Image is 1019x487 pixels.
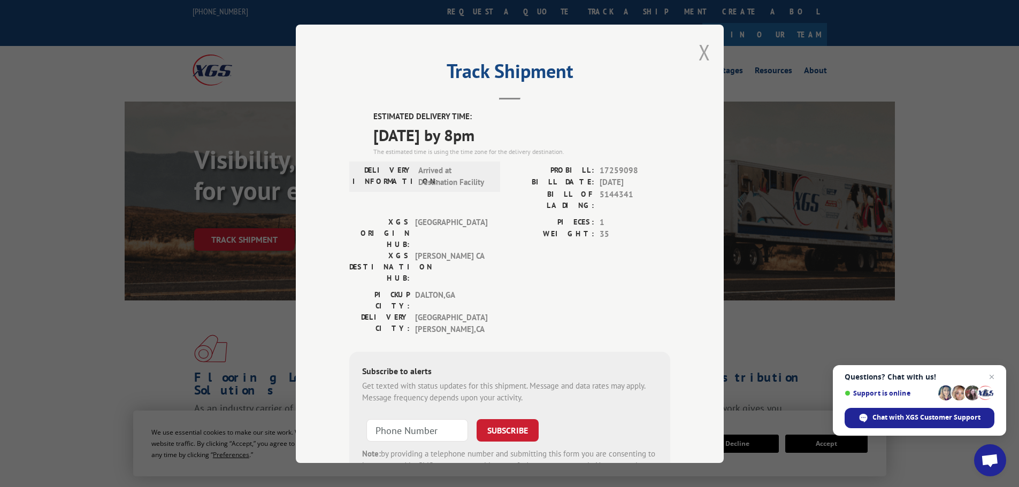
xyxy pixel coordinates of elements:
label: DELIVERY CITY: [349,311,410,335]
label: ESTIMATED DELIVERY TIME: [373,111,670,123]
span: [GEOGRAPHIC_DATA] [415,216,487,250]
label: BILL OF LADING: [510,188,594,211]
div: Subscribe to alerts [362,364,657,380]
div: Chat with XGS Customer Support [845,408,994,428]
h2: Track Shipment [349,64,670,84]
span: Arrived at Destination Facility [418,164,491,188]
span: [GEOGRAPHIC_DATA][PERSON_NAME] , CA [415,311,487,335]
span: 5144341 [600,188,670,211]
label: DELIVERY INFORMATION: [353,164,413,188]
span: DALTON , GA [415,289,487,311]
span: 17259098 [600,164,670,176]
label: PROBILL: [510,164,594,176]
span: [DATE] by 8pm [373,122,670,146]
span: Support is online [845,389,934,397]
span: [DATE] [600,176,670,189]
label: WEIGHT: [510,228,594,241]
input: Phone Number [366,419,468,441]
span: 35 [600,228,670,241]
span: Close chat [985,370,998,383]
strong: Note: [362,448,381,458]
button: SUBSCRIBE [477,419,539,441]
span: Chat with XGS Customer Support [872,413,980,422]
span: [PERSON_NAME] CA [415,250,487,283]
span: 1 [600,216,670,228]
div: Get texted with status updates for this shipment. Message and data rates may apply. Message frequ... [362,380,657,404]
label: PICKUP CITY: [349,289,410,311]
label: BILL DATE: [510,176,594,189]
span: Questions? Chat with us! [845,373,994,381]
label: XGS DESTINATION HUB: [349,250,410,283]
div: Open chat [974,444,1006,476]
button: Close modal [699,38,710,66]
div: The estimated time is using the time zone for the delivery destination. [373,146,670,156]
label: PIECES: [510,216,594,228]
div: by providing a telephone number and submitting this form you are consenting to be contacted by SM... [362,447,657,484]
label: XGS ORIGIN HUB: [349,216,410,250]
